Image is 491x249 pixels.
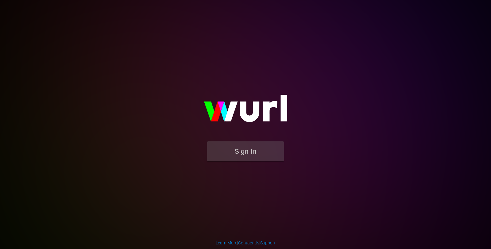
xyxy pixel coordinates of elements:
[207,141,284,161] button: Sign In
[216,240,276,246] div: | |
[238,240,259,245] a: Contact Us
[184,82,307,141] img: wurl-logo-on-black-223613ac3d8ba8fe6dc639794a292ebdb59501304c7dfd60c99c58986ef67473.svg
[260,240,276,245] a: Support
[216,240,237,245] a: Learn More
